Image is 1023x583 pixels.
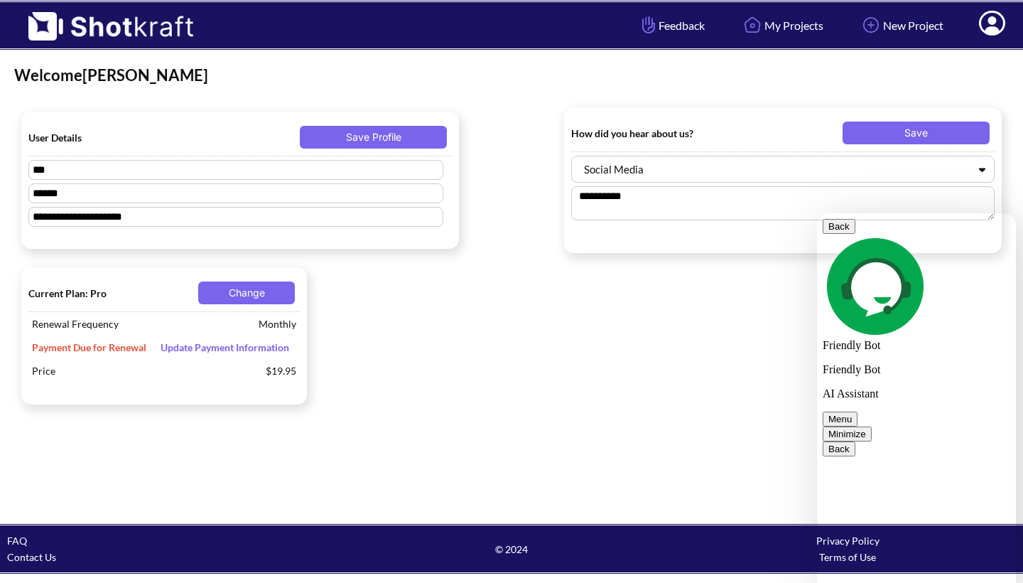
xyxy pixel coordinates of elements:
[848,6,954,44] a: New Project
[28,336,150,359] span: Payment Due for Renewal
[571,125,704,141] span: How did you hear about us?
[859,13,883,37] img: Add Icon
[28,129,161,146] span: User Details
[28,359,262,383] span: Price
[817,213,1016,583] iframe: chat widget
[639,13,659,37] img: Hand Icon
[255,312,300,336] span: Monthly
[28,285,111,301] span: Current Plan: Pro
[300,126,447,149] button: Save Profile
[7,535,27,547] a: FAQ
[343,541,679,557] span: © 2024
[198,282,295,304] button: Change
[730,6,834,44] a: My Projects
[740,13,764,37] img: Home Icon
[680,533,1016,549] div: Privacy Policy
[153,341,296,353] span: Update Payment Information
[680,549,1016,565] div: Terms of Use
[7,551,56,563] a: Contact Us
[14,65,1009,86] div: Welcome [PERSON_NAME]
[843,122,990,144] button: Save
[262,359,300,383] span: $19.95
[639,17,705,33] span: Feedback
[28,312,255,336] span: Renewal Frequency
